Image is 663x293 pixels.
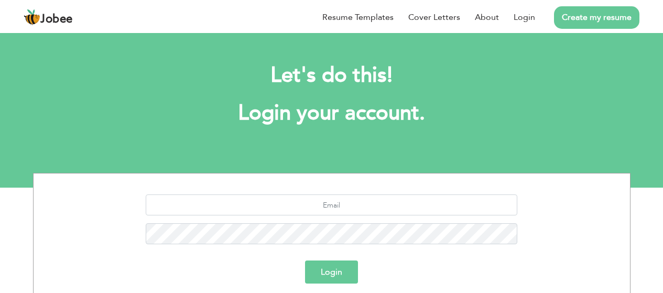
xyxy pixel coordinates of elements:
span: Jobee [40,14,73,25]
a: Jobee [24,9,73,26]
button: Login [305,261,358,284]
a: Login [514,11,535,24]
a: Create my resume [554,6,639,29]
a: Cover Letters [408,11,460,24]
a: Resume Templates [322,11,394,24]
img: jobee.io [24,9,40,26]
input: Email [146,194,517,215]
h2: Let's do this! [49,62,615,89]
a: About [475,11,499,24]
h1: Login your account. [49,100,615,127]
